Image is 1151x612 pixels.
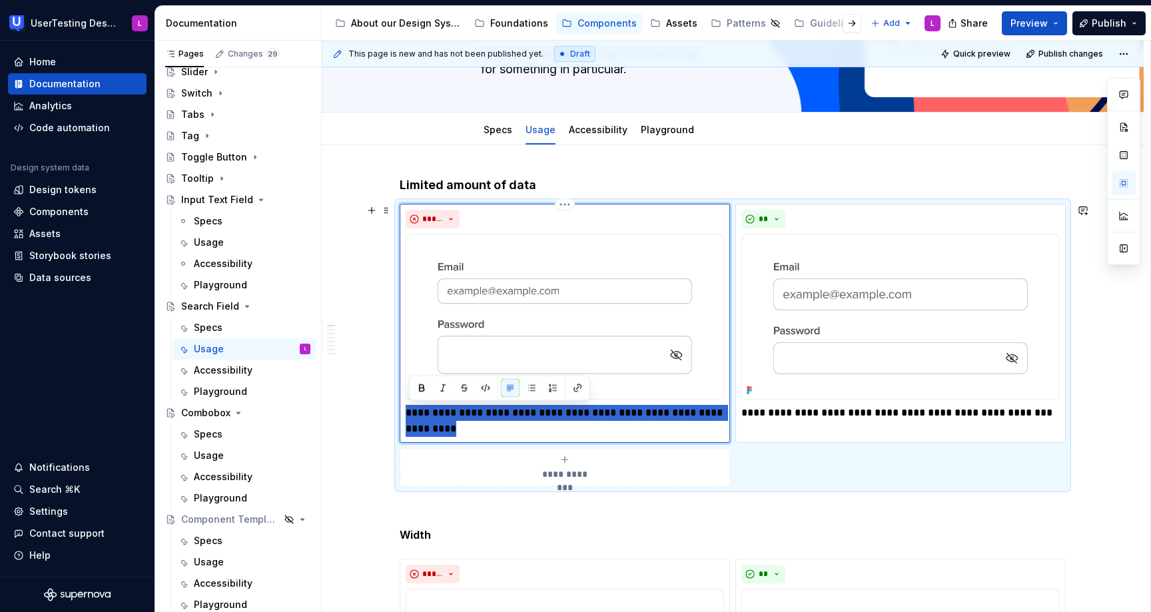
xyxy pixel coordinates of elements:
[194,385,247,398] div: Playground
[29,271,91,284] div: Data sources
[8,457,147,478] button: Notifications
[8,95,147,117] a: Analytics
[1010,17,1048,30] span: Preview
[29,527,105,540] div: Contact support
[160,168,316,189] a: Tooltip
[173,466,316,487] a: Accessibility
[8,245,147,266] a: Storybook stories
[406,234,724,400] img: dd1e6e7a-3b88-4088-8527-52f1c1f22eaf.png
[666,17,697,30] div: Assets
[181,300,239,313] div: Search Field
[166,17,316,30] div: Documentation
[351,17,461,30] div: About our Design System
[181,108,204,121] div: Tabs
[29,505,68,518] div: Settings
[194,257,252,270] div: Accessibility
[330,13,466,34] a: About our Design System
[194,428,222,441] div: Specs
[469,13,554,34] a: Foundations
[564,115,633,143] div: Accessibility
[194,342,224,356] div: Usage
[8,117,147,139] a: Code automation
[181,172,214,185] div: Tooltip
[194,470,252,483] div: Accessibility
[1022,45,1109,63] button: Publish changes
[160,83,316,104] a: Switch
[160,296,316,317] a: Search Field
[705,13,786,34] a: Patterns
[29,249,111,262] div: Storybook stories
[29,461,90,474] div: Notifications
[29,55,56,69] div: Home
[194,577,252,590] div: Accessibility
[173,551,316,573] a: Usage
[484,124,512,135] a: Specs
[194,555,224,569] div: Usage
[29,77,101,91] div: Documentation
[194,321,222,334] div: Specs
[173,530,316,551] a: Specs
[173,360,316,381] a: Accessibility
[173,210,316,232] a: Specs
[194,491,247,505] div: Playground
[789,13,881,34] a: Guidelines
[173,338,316,360] a: UsageL
[160,402,316,424] a: Combobox
[194,278,247,292] div: Playground
[348,49,544,59] span: This page is new and has not been published yet.
[181,129,199,143] div: Tag
[400,178,536,192] strong: Limited amount of data
[931,18,935,29] div: L
[304,342,306,356] div: L
[194,534,222,547] div: Specs
[29,205,89,218] div: Components
[8,501,147,522] a: Settings
[810,17,861,30] div: Guidelines
[641,124,694,135] a: Playground
[173,253,316,274] a: Accessibility
[8,479,147,500] button: Search ⌘K
[165,49,204,59] div: Pages
[173,381,316,402] a: Playground
[181,151,247,164] div: Toggle Button
[9,15,25,31] img: 41adf70f-fc1c-4662-8e2d-d2ab9c673b1b.png
[490,17,548,30] div: Foundations
[570,49,590,59] span: Draft
[8,51,147,73] a: Home
[8,73,147,95] a: Documentation
[194,598,247,611] div: Playground
[400,528,431,541] strong: Width
[181,65,208,79] div: Slider
[173,445,316,466] a: Usage
[478,115,518,143] div: Specs
[194,449,224,462] div: Usage
[1038,49,1103,59] span: Publish changes
[160,125,316,147] a: Tag
[1002,11,1067,35] button: Preview
[266,49,280,59] span: 29
[194,214,222,228] div: Specs
[867,14,917,33] button: Add
[138,18,142,29] div: L
[181,513,280,526] div: Component Template
[330,10,864,37] div: Page tree
[1092,17,1126,30] span: Publish
[29,227,61,240] div: Assets
[173,424,316,445] a: Specs
[645,13,703,34] a: Assets
[173,232,316,253] a: Usage
[160,147,316,168] a: Toggle Button
[160,509,316,530] a: Component Template
[160,104,316,125] a: Tabs
[44,588,111,601] a: Supernova Logo
[29,549,51,562] div: Help
[181,406,230,420] div: Combobox
[960,17,988,30] span: Share
[727,17,766,30] div: Patterns
[8,267,147,288] a: Data sources
[569,124,627,135] a: Accessibility
[29,99,72,113] div: Analytics
[526,124,556,135] a: Usage
[8,201,147,222] a: Components
[181,193,253,206] div: Input Text Field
